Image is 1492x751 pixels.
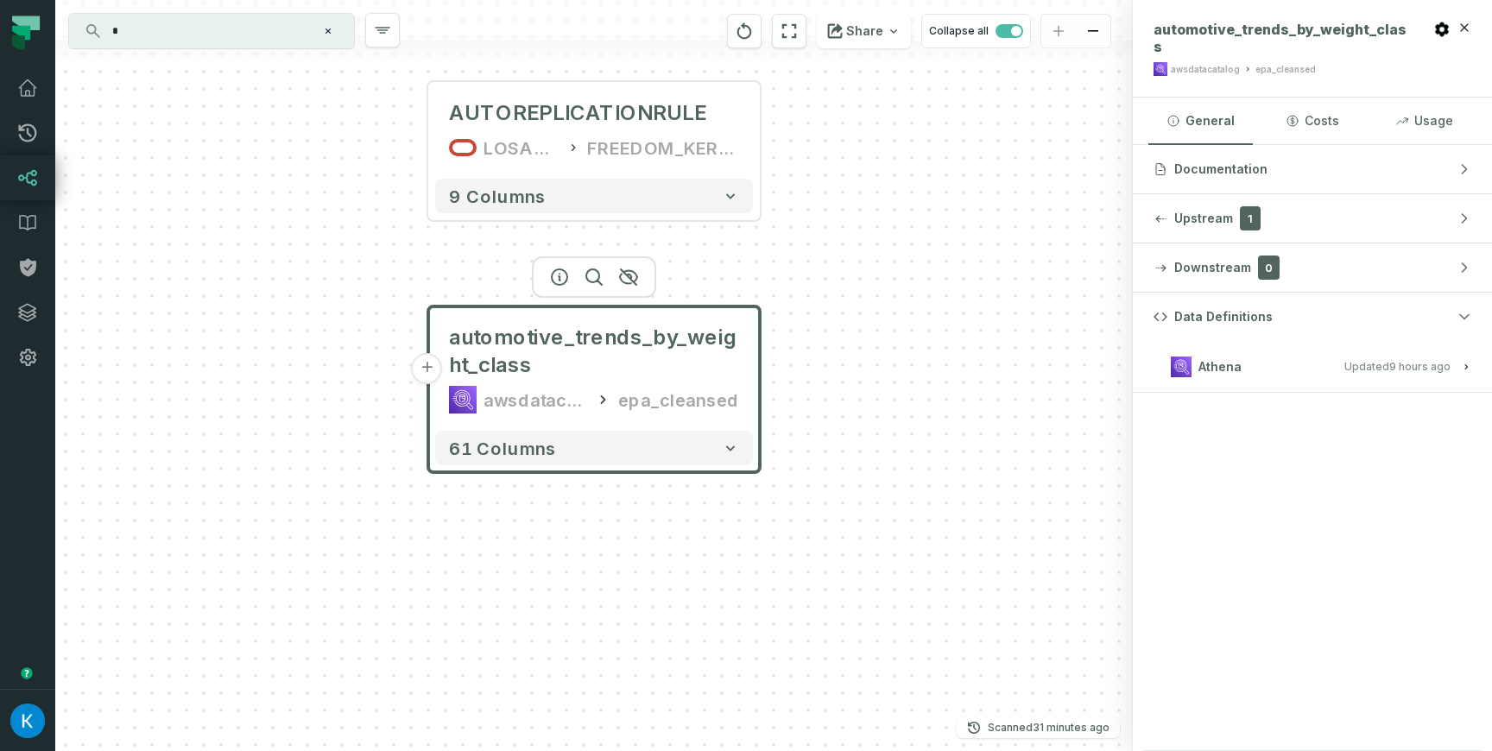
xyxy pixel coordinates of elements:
div: awsdatacatalog [1171,63,1240,76]
button: Documentation [1133,145,1492,193]
button: Share [817,14,911,48]
div: epa_cleansed [1255,63,1316,76]
button: AthenaUpdated[DATE] 1:01:37 AM [1154,355,1471,378]
span: automotive_trends_by_weight_class [1154,21,1409,55]
button: Data Definitions [1133,293,1492,341]
relative-time: Aug 27, 2025, 1:01 AM GMT+3 [1389,360,1451,373]
span: 0 [1258,256,1280,280]
span: 1 [1240,206,1261,230]
button: + [412,353,443,384]
span: 9 columns [449,186,546,206]
span: 61 columns [449,438,556,458]
div: awsdatacatalog [484,386,587,413]
relative-time: Aug 27, 2025, 10:03 AM GMT+3 [1033,721,1110,734]
button: Upstream1 [1133,194,1492,243]
button: zoom out [1076,15,1110,48]
span: Athena [1198,358,1242,375]
button: Usage [1372,98,1476,144]
button: Clear search query [319,22,337,40]
button: Costs [1260,98,1364,144]
span: Documentation [1174,161,1268,178]
div: LOSADW1 [484,134,559,161]
span: automotive_trends_by_weight_class [449,324,739,379]
button: Collapse all [921,14,1031,48]
button: Downstream0 [1133,243,1492,292]
div: epa_cleansed [618,386,739,413]
button: General [1148,98,1253,144]
p: Scanned [988,719,1110,736]
span: Data Definitions [1174,308,1273,325]
div: Tooltip anchor [19,666,35,681]
div: FREEDOM_KERMIT [587,134,739,161]
span: Updated [1344,360,1451,373]
div: AUTOREPLICATIONRULE [449,99,706,127]
span: Downstream [1174,259,1251,276]
img: avatar of Kosta Shougaev [10,704,45,738]
span: Upstream [1174,210,1233,227]
button: Scanned[DATE] 10:03:08 AM [957,717,1120,738]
